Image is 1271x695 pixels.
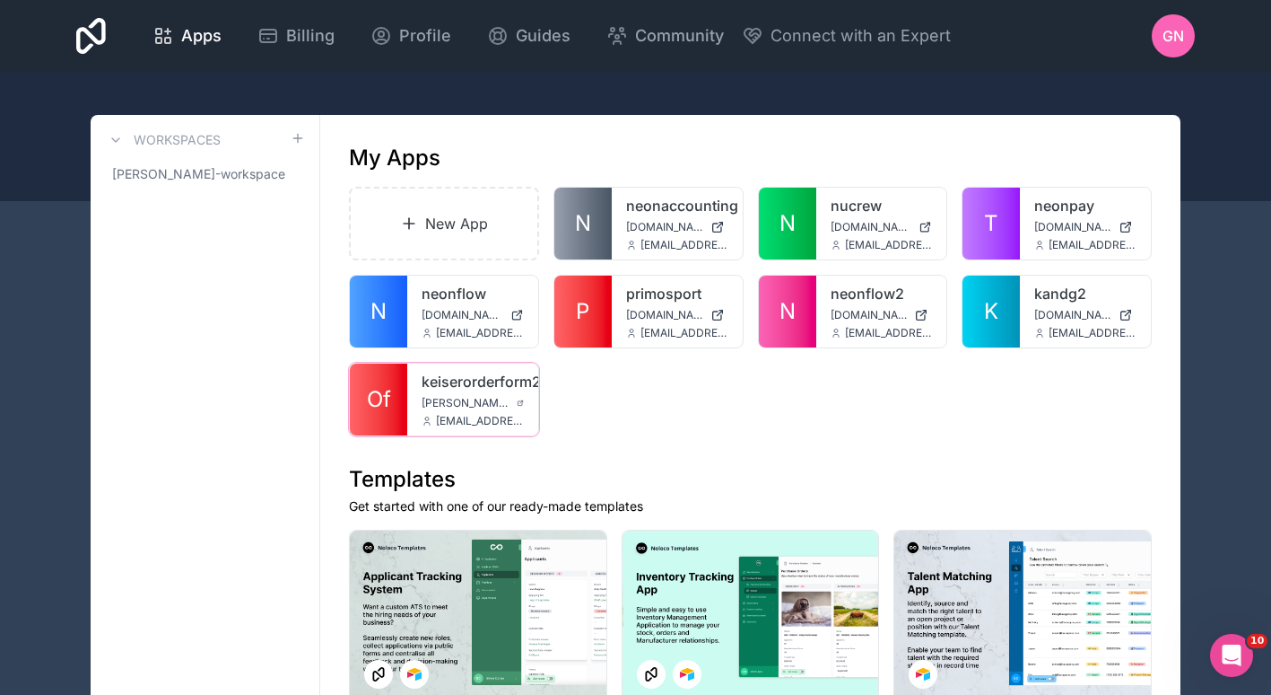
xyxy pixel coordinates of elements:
a: Community [592,16,738,56]
span: [EMAIL_ADDRESS][DOMAIN_NAME] [436,326,524,340]
span: N [575,209,591,238]
a: [DOMAIN_NAME] [831,308,933,322]
span: [DOMAIN_NAME] [626,308,703,322]
a: [DOMAIN_NAME] [422,308,524,322]
button: Connect with an Expert [742,23,951,48]
a: P [554,276,612,347]
span: Billing [286,23,335,48]
a: Of [350,364,407,435]
a: [DOMAIN_NAME] [626,220,728,234]
a: Workspaces [105,129,221,151]
span: [DOMAIN_NAME] [831,220,912,234]
a: neonpay [1034,195,1136,216]
a: [DOMAIN_NAME] [1034,220,1136,234]
span: [EMAIL_ADDRESS][DOMAIN_NAME] [1049,238,1136,252]
a: N [759,276,816,347]
span: GN [1162,25,1184,47]
span: [DOMAIN_NAME] [831,308,908,322]
span: [EMAIL_ADDRESS][DOMAIN_NAME] [640,238,728,252]
span: Community [635,23,724,48]
span: Apps [181,23,222,48]
h1: My Apps [349,144,440,172]
span: [DOMAIN_NAME] [1034,220,1111,234]
span: [EMAIL_ADDRESS][DOMAIN_NAME] [640,326,728,340]
span: Guides [516,23,570,48]
iframe: Intercom live chat [1210,634,1253,677]
a: nucrew [831,195,933,216]
span: [EMAIL_ADDRESS][DOMAIN_NAME] [436,414,524,428]
span: Of [367,385,391,414]
p: Get started with one of our ready-made templates [349,497,1152,515]
img: Airtable Logo [916,667,930,682]
span: 10 [1247,634,1267,648]
a: [DOMAIN_NAME] [831,220,933,234]
a: Apps [138,16,236,56]
h1: Templates [349,465,1152,494]
a: T [962,188,1020,260]
h3: Workspaces [134,131,221,149]
span: N [779,297,796,326]
a: Billing [243,16,349,56]
span: P [576,297,589,326]
a: [DOMAIN_NAME] [1034,308,1136,322]
a: neonflow [422,283,524,304]
span: N [370,297,387,326]
a: neonflow2 [831,283,933,304]
span: [EMAIL_ADDRESS][DOMAIN_NAME] [845,238,933,252]
a: keiserorderform2 [422,371,524,392]
span: [EMAIL_ADDRESS][DOMAIN_NAME] [845,326,933,340]
a: New App [349,187,539,260]
span: Connect with an Expert [770,23,951,48]
span: [DOMAIN_NAME] [1034,308,1111,322]
a: N [759,188,816,260]
span: [DOMAIN_NAME] [626,220,703,234]
span: [PERSON_NAME][DOMAIN_NAME] [422,396,509,410]
a: neonaccounting [626,195,728,216]
a: Profile [356,16,466,56]
a: Guides [473,16,585,56]
a: K [962,276,1020,347]
span: K [984,297,998,326]
img: Airtable Logo [407,667,422,682]
a: primosport [626,283,728,304]
img: Airtable Logo [680,667,694,682]
span: [DOMAIN_NAME] [422,308,503,322]
span: Profile [399,23,451,48]
a: N [350,276,407,347]
span: T [984,209,998,238]
a: [PERSON_NAME][DOMAIN_NAME] [422,396,524,410]
a: [PERSON_NAME]-workspace [105,158,305,190]
a: kandg2 [1034,283,1136,304]
span: [EMAIL_ADDRESS][DOMAIN_NAME] [1049,326,1136,340]
span: N [779,209,796,238]
a: [DOMAIN_NAME] [626,308,728,322]
a: N [554,188,612,260]
span: [PERSON_NAME]-workspace [112,165,285,183]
